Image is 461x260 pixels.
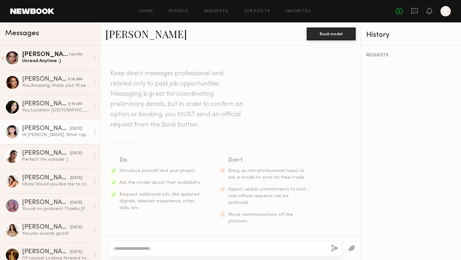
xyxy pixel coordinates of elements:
div: [PERSON_NAME] [22,249,70,255]
div: [PERSON_NAME] [22,101,68,107]
div: [DATE] [70,150,82,157]
div: You: Location: [GEOGRAPHIC_DATA]. Address: [STREET_ADDRESS] This is my phone number: [PHONE_NUMBE... [22,107,90,113]
div: You: ok no problem! Thanks [PERSON_NAME] [22,206,90,212]
div: [PERSON_NAME] [22,126,70,132]
span: Bring up non-professional topics or ask a model to work for free/trade. [228,169,305,180]
a: Models [169,9,188,13]
span: Request additional info, like updated digitals, relevant experience, other skills, etc. [119,192,199,210]
a: Requests [204,9,229,13]
div: [DATE] [70,249,82,255]
span: Expect verbal commitments to hold - only official requests can be enforced. [228,187,309,205]
div: You: Amazing, thank you! I'll send you tracking soon as it's available! Also i'll be providing a ... [22,83,90,89]
div: History [366,31,456,39]
div: [PERSON_NAME] [22,199,70,206]
div: Okay! Would you like me to come completely bare faced or light makeup is ok [22,181,90,187]
div: [DATE] [70,224,82,231]
div: [PERSON_NAME] [22,76,68,83]
div: Perfect! I’m outside :) [22,157,90,163]
div: You: yes sounds good! [22,231,90,237]
div: 1:53 PM [69,52,82,58]
header: Keep direct messages professional and related only to paid job opportunities. Messaging is great ... [110,69,245,130]
div: [DATE] [70,126,82,132]
span: Introduce yourself and your project. [119,169,196,173]
div: [PERSON_NAME] [22,175,70,181]
a: Book model [307,31,356,36]
span: Move communications off the platform. [228,213,293,223]
div: [DATE] [70,175,82,181]
div: [PERSON_NAME] [22,150,70,157]
div: Don’t [228,156,310,165]
div: 9:16 AM [68,101,82,107]
a: Home [139,9,154,13]
div: REQUESTS [366,53,456,58]
a: [PERSON_NAME] [105,27,187,41]
div: 9:18 AM [68,77,82,83]
a: Favorites [286,9,311,13]
div: [DATE] [70,200,82,206]
div: Do [119,156,201,165]
div: Hi [PERSON_NAME], What type of video are you looking for? Testimonial, aesthetic, tutorial etc. m... [22,132,90,138]
span: Messages [5,30,39,37]
button: Book model [307,28,356,40]
span: Ask the model about their availability. [119,181,201,185]
div: [PERSON_NAME] [22,224,70,231]
a: E [441,6,451,16]
div: [PERSON_NAME] [22,52,69,58]
a: Job Posts [244,9,271,13]
div: Unread: Anytime :) [22,58,90,64]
